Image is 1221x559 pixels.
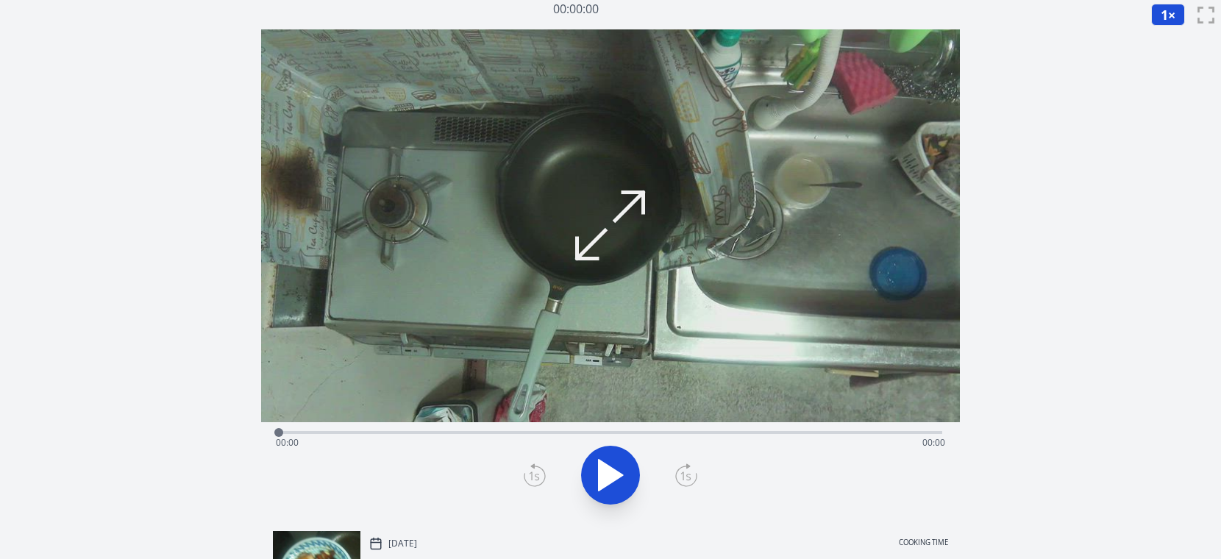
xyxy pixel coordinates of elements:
button: 1× [1151,4,1185,26]
p: [DATE] [388,538,417,549]
a: 00:00:00 [553,1,599,17]
p: Cooking time [899,537,948,550]
span: 1 [1161,6,1168,24]
span: 00:00 [922,436,945,449]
